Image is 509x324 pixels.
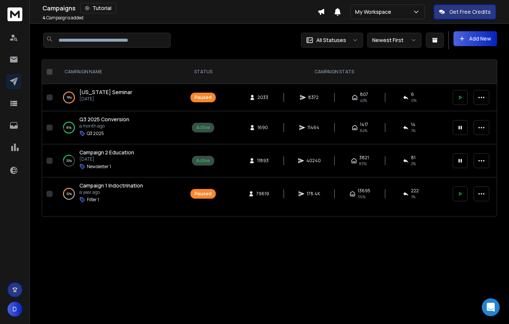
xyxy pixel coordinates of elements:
span: 2033 [257,94,268,100]
button: D [7,302,22,317]
span: 40240 [306,158,321,164]
span: 1 % [411,128,415,134]
a: Q3 2025 Conversion [79,116,129,123]
th: STATUS [186,60,220,84]
span: 36 % [358,194,366,200]
a: Campaign 2 Education [79,149,134,156]
p: My Workspace [355,8,394,16]
button: Get Free Credits [434,4,496,19]
div: Paused [195,191,212,197]
p: [DATE] [79,156,134,162]
td: 78%[US_STATE] Seminar[DATE] [56,84,186,111]
span: 81 [411,155,415,161]
p: 32 % [66,157,72,164]
div: Open Intercom Messenger [482,298,500,316]
a: Campaign 1 Indoctrination [79,182,143,189]
span: 1 % [411,194,415,200]
span: 3821 [359,155,369,161]
p: Campaigns added [42,15,83,21]
p: 32 % [66,190,72,198]
span: 222 [411,188,419,194]
p: 78 % [66,94,72,101]
button: Tutorial [80,3,116,13]
span: 0 % [411,97,417,103]
div: Paused [195,94,212,100]
span: 14 [411,122,415,128]
td: 32%Campaign 1 Indoctrinationa year agoFilter 1 [56,177,186,211]
span: 79619 [256,191,269,197]
td: 32%Campaign 2 Education[DATE]Newsletter 1 [56,144,186,177]
p: a year ago [79,189,143,195]
span: 178.4K [307,191,320,197]
span: 13695 [358,188,370,194]
span: 6 [411,92,414,97]
span: 84 % [360,128,367,134]
span: 8372 [308,94,319,100]
p: a month ago [79,123,129,129]
div: Active [196,158,210,164]
th: CAMPAIGN STATS [220,60,448,84]
button: Add New [453,31,497,46]
td: 91%Q3 2025 Conversiona month agoQ3 2025 [56,111,186,144]
p: Filter 1 [87,197,99,203]
span: 11893 [257,158,269,164]
p: [DATE] [79,96,132,102]
p: Q3 2025 [87,131,104,137]
p: 91 % [66,124,72,131]
span: 807 [360,92,368,97]
span: 1417 [360,122,368,128]
span: 2 % [411,161,416,167]
span: 42 % [360,97,367,103]
span: 1690 [257,125,268,131]
span: 4 [42,15,45,21]
span: 83 % [359,161,367,167]
p: Newsletter 1 [87,164,111,170]
span: 11464 [307,125,319,131]
button: Newest First [367,33,421,48]
p: All Statuses [316,36,346,44]
div: Active [196,125,210,131]
span: Campaign 1 Indoctrination [79,182,143,189]
th: CAMPAIGN NAME [56,60,186,84]
div: Campaigns [42,3,317,13]
a: [US_STATE] Seminar [79,89,132,96]
p: Get Free Credits [449,8,491,16]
